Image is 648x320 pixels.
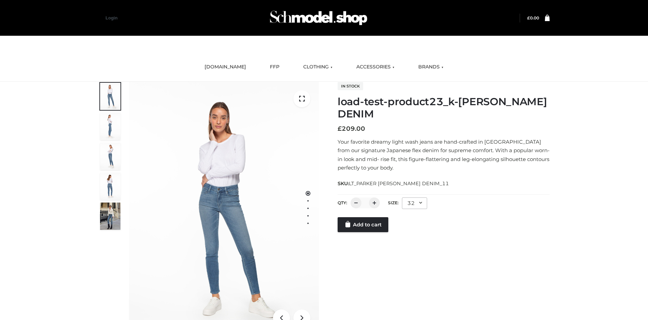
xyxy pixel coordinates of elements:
[338,125,342,132] span: £
[100,83,120,110] img: 2001KLX-Ava-skinny-cove-1-scaled_9b141654-9513-48e5-b76c-3dc7db129200.jpg
[338,200,347,205] label: QTY:
[100,113,120,140] img: 2001KLX-Ava-skinny-cove-4-scaled_4636a833-082b-4702-abec-fd5bf279c4fc.jpg
[351,60,400,75] a: ACCESSORIES
[527,15,530,20] span: £
[268,4,370,31] img: Schmodel Admin 964
[338,82,363,90] span: In stock
[338,138,550,172] p: Your favorite dreamy light wash jeans are hand-crafted in [GEOGRAPHIC_DATA] from our signature Ja...
[349,180,449,187] span: LT_PARKER [PERSON_NAME] DENIM_11
[413,60,449,75] a: BRANDS
[106,15,117,20] a: Login
[527,15,539,20] bdi: 0.00
[265,60,285,75] a: FFP
[199,60,251,75] a: [DOMAIN_NAME]
[338,125,365,132] bdi: 209.00
[100,143,120,170] img: 2001KLX-Ava-skinny-cove-3-scaled_eb6bf915-b6b9-448f-8c6c-8cabb27fd4b2.jpg
[338,179,450,188] span: SKU:
[338,96,550,120] h1: load-test-product23_k-[PERSON_NAME] DENIM
[298,60,338,75] a: CLOTHING
[100,203,120,230] img: Bowery-Skinny_Cove-1.jpg
[527,15,539,20] a: £0.00
[338,217,388,232] a: Add to cart
[388,200,399,205] label: Size:
[402,197,427,209] div: 32
[100,173,120,200] img: 2001KLX-Ava-skinny-cove-2-scaled_32c0e67e-5e94-449c-a916-4c02a8c03427.jpg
